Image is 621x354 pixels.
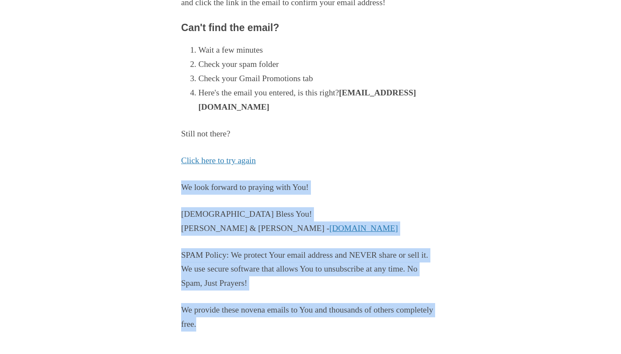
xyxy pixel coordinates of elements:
a: Click here to try again [181,156,256,165]
li: Here's the email you entered, is this right? [198,86,440,114]
a: [DOMAIN_NAME] [329,224,398,233]
h3: Can't find the email? [181,22,440,34]
li: Wait a few minutes [198,43,440,57]
strong: [EMAIL_ADDRESS][DOMAIN_NAME] [198,88,416,111]
p: Still not there? [181,127,440,141]
li: Check your spam folder [198,57,440,72]
p: We provide these novena emails to You and thousands of others completely free. [181,303,440,332]
li: Check your Gmail Promotions tab [198,72,440,86]
p: [DEMOGRAPHIC_DATA] Bless You! [PERSON_NAME] & [PERSON_NAME] - [181,207,440,236]
p: We look forward to praying with You! [181,180,440,195]
p: SPAM Policy: We protect Your email address and NEVER share or sell it. We use secure software tha... [181,248,440,291]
